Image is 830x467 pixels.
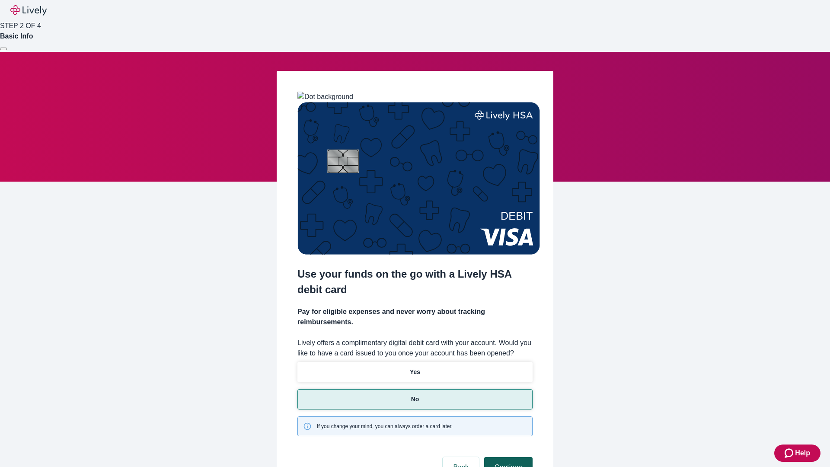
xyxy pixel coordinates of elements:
img: Debit card [297,102,540,255]
h2: Use your funds on the go with a Lively HSA debit card [297,266,533,297]
img: Lively [10,5,47,16]
h4: Pay for eligible expenses and never worry about tracking reimbursements. [297,307,533,327]
button: Zendesk support iconHelp [774,445,820,462]
span: Help [795,448,810,458]
label: Lively offers a complimentary digital debit card with your account. Would you like to have a card... [297,338,533,358]
button: No [297,389,533,409]
button: Yes [297,362,533,382]
img: Dot background [297,92,353,102]
svg: Zendesk support icon [785,448,795,458]
p: No [411,395,419,404]
span: If you change your mind, you can always order a card later. [317,422,453,430]
p: Yes [410,368,420,377]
